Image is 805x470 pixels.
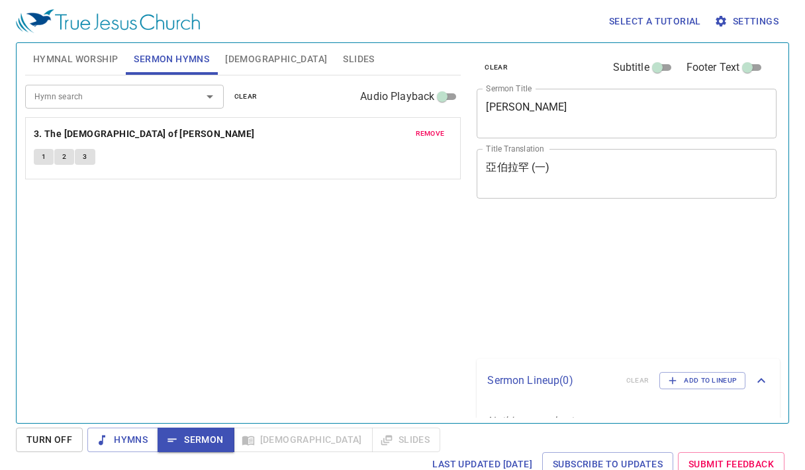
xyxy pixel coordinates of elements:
[54,149,74,165] button: 2
[16,428,83,452] button: Turn Off
[158,428,234,452] button: Sermon
[234,91,258,103] span: clear
[34,149,54,165] button: 1
[477,60,516,75] button: clear
[486,161,767,186] textarea: 亞伯拉罕 (一)
[487,414,573,427] i: Nothing saved yet
[668,375,737,387] span: Add to Lineup
[87,428,158,452] button: Hymns
[687,60,740,75] span: Footer Text
[477,359,780,402] div: Sermon Lineup(0)clearAdd to Lineup
[609,13,701,30] span: Select a tutorial
[717,13,779,30] span: Settings
[226,89,265,105] button: clear
[168,432,223,448] span: Sermon
[98,432,148,448] span: Hymns
[486,101,767,126] textarea: [PERSON_NAME]
[42,151,46,163] span: 1
[83,151,87,163] span: 3
[26,432,72,448] span: Turn Off
[416,128,445,140] span: remove
[487,373,615,389] p: Sermon Lineup ( 0 )
[225,51,327,68] span: [DEMOGRAPHIC_DATA]
[712,9,784,34] button: Settings
[16,9,200,33] img: True Jesus Church
[75,149,95,165] button: 3
[34,126,255,142] b: 3. The [DEMOGRAPHIC_DATA] of [PERSON_NAME]
[613,60,649,75] span: Subtitle
[62,151,66,163] span: 2
[343,51,374,68] span: Slides
[604,9,706,34] button: Select a tutorial
[471,212,718,353] iframe: from-child
[408,126,453,142] button: remove
[34,126,257,142] button: 3. The [DEMOGRAPHIC_DATA] of [PERSON_NAME]
[659,372,745,389] button: Add to Lineup
[134,51,209,68] span: Sermon Hymns
[201,87,219,106] button: Open
[360,89,434,105] span: Audio Playback
[33,51,118,68] span: Hymnal Worship
[485,62,508,73] span: clear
